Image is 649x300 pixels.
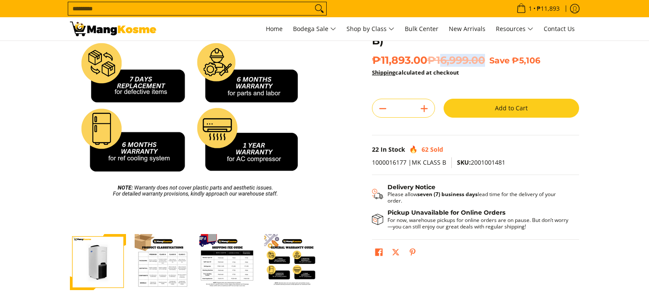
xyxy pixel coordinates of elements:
span: 2001001481 [457,158,505,166]
span: New Arrivals [449,25,485,33]
img: general-warranty-guide-infographic-mang-kosme [264,234,320,290]
a: New Arrivals [444,17,490,41]
span: Sold [430,145,443,153]
a: Share on Facebook [373,246,385,261]
strong: calculated at checkout [372,69,459,76]
img: mang-kosme-shipping-fee-guide-infographic [199,234,255,290]
a: Pin on Pinterest [406,246,419,261]
nav: Main Menu [165,17,579,41]
button: Add to Cart [444,99,579,118]
img: Carrier 30-Liter Dehumidifier - White (Class B) l Mang Kosme [70,22,156,36]
strong: seven (7) business days [417,191,478,198]
span: 1 [527,6,533,12]
del: ₱16,999.00 [427,54,485,67]
span: Bodega Sale [293,24,336,34]
a: Post on X [390,246,402,261]
span: 62 [422,145,428,153]
strong: Pickup Unavailable for Online Orders [388,209,505,216]
a: Shop by Class [342,17,399,41]
span: 22 [372,145,379,153]
span: SKU: [457,158,471,166]
span: In Stock [381,145,405,153]
span: Resources [496,24,533,34]
a: Home [261,17,287,41]
p: Please allow lead time for the delivery of your order. [388,191,570,204]
span: Shop by Class [347,24,394,34]
span: ₱11,893.00 [372,54,485,67]
img: Carrier 30L White Dehumidifier (Class B)-4 [135,234,191,290]
button: Subtract [372,102,393,116]
a: Bulk Center [400,17,443,41]
span: Contact Us [544,25,575,33]
strong: Delivery Notice [388,183,435,191]
span: • [514,4,562,13]
span: 1000016177 |MK CLASS B [372,158,446,166]
span: ₱5,106 [512,55,540,66]
span: Bulk Center [405,25,438,33]
span: Home [266,25,283,33]
a: Shipping [372,69,395,76]
p: For now, warehouse pickups for online orders are on pause. But don’t worry—you can still enjoy ou... [388,217,570,230]
a: Bodega Sale [289,17,340,41]
a: Resources [491,17,538,41]
a: Contact Us [539,17,579,41]
img: Carrier 30L White Dehumidifier (Class B)-3 [70,234,126,290]
button: Search [312,2,326,15]
span: Save [489,55,510,66]
button: Shipping & Delivery [372,184,570,204]
button: Add [414,102,435,116]
span: ₱11,893 [536,6,561,12]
